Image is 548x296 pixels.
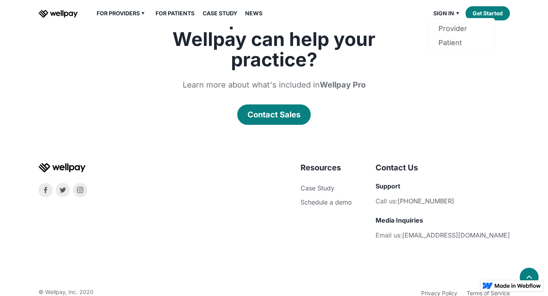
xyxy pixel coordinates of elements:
[376,216,510,225] h5: Media Inquiries
[301,198,352,206] a: Schedule a demo
[466,6,510,20] a: Get Started
[438,36,485,50] a: Patient
[237,104,311,125] a: Contact Sales
[133,9,416,70] h2: Still have questions about how Wellpay can help your practice?
[198,9,242,18] a: Case Study
[320,80,366,90] strong: Wellpay Pro
[376,163,510,173] h4: Contact Us
[376,195,510,207] li: Call us:
[429,9,466,18] div: Sign in
[376,229,510,241] li: Email us:
[174,79,375,90] div: Learn more about what's included in
[97,9,140,18] div: For Providers
[301,163,352,173] h4: Resources
[151,9,199,18] a: For Patients
[38,9,78,18] a: home
[301,184,334,192] a: Case Study
[247,109,301,120] div: Contact Sales
[92,9,151,18] div: For Providers
[495,283,541,288] img: Made in Webflow
[433,9,454,18] div: Sign in
[398,197,454,205] a: [PHONE_NUMBER]
[429,18,495,53] nav: Sign in
[376,182,510,190] h5: Support
[240,9,267,18] a: News
[402,231,510,239] a: [EMAIL_ADDRESS][DOMAIN_NAME]
[438,22,485,36] a: Provider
